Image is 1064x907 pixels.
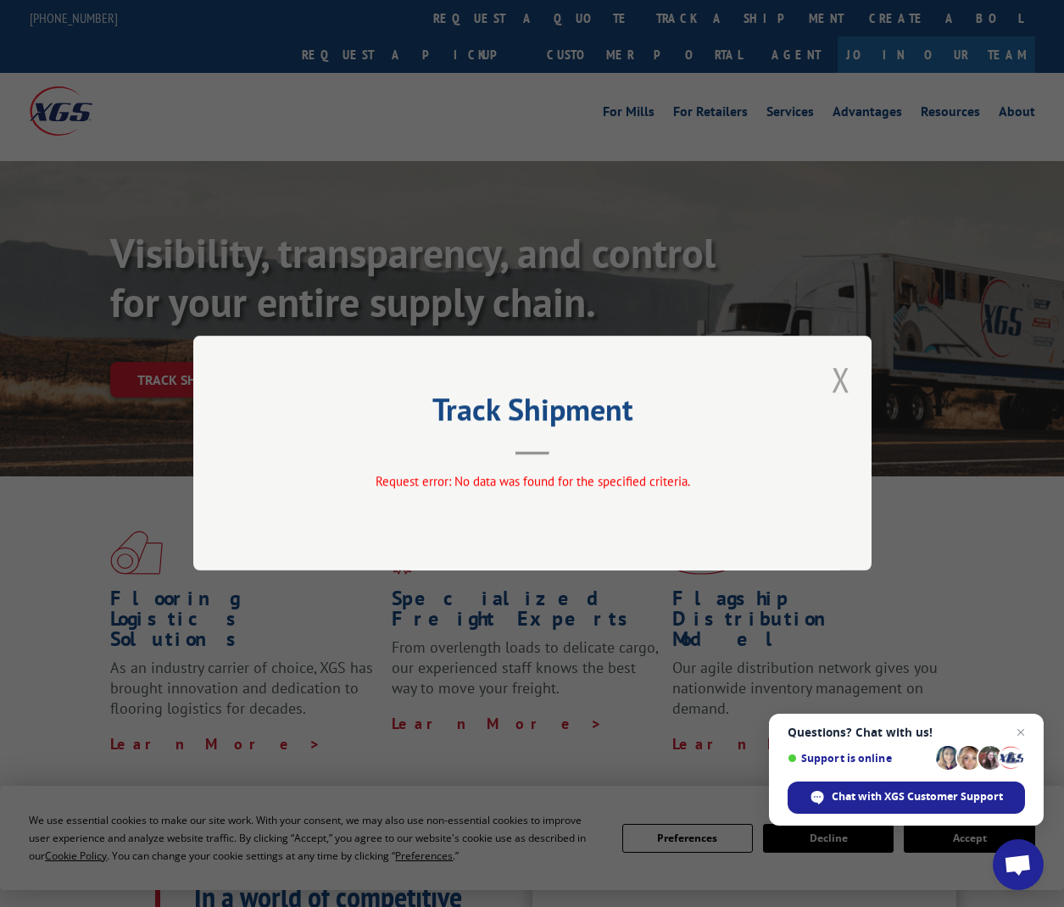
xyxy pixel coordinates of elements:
[788,782,1025,814] div: Chat with XGS Customer Support
[832,357,850,402] button: Close modal
[832,789,1003,804] span: Chat with XGS Customer Support
[993,839,1044,890] div: Open chat
[1011,722,1031,743] span: Close chat
[788,752,930,765] span: Support is online
[278,398,787,430] h2: Track Shipment
[375,474,689,490] span: Request error: No data was found for the specified criteria.
[788,726,1025,739] span: Questions? Chat with us!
